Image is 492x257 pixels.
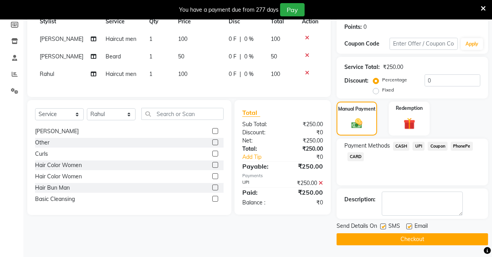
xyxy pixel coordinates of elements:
span: | [240,35,241,43]
span: 50 [271,53,277,60]
span: CASH [393,142,410,151]
span: 100 [271,35,280,42]
button: Apply [461,38,483,50]
span: Rahul [40,70,54,77]
label: Percentage [382,76,407,83]
span: 100 [271,70,280,77]
span: 1 [149,70,152,77]
th: Qty [145,13,174,30]
span: | [240,53,241,61]
div: ₹250.00 [282,162,328,171]
span: Haircut men [106,70,136,77]
div: Payments [242,173,323,179]
div: 0 [363,23,367,31]
div: Total: [236,145,282,153]
div: ₹0 [282,128,328,137]
span: PhonePe [451,142,473,151]
span: 1 [149,53,152,60]
div: ₹250.00 [282,145,328,153]
div: Service Total: [344,63,380,71]
th: Disc [224,13,266,30]
th: Total [266,13,297,30]
span: 0 F [229,70,236,78]
span: Haircut men [106,35,136,42]
a: Add Tip [236,153,290,161]
span: Beard [106,53,121,60]
span: 0 % [244,35,254,43]
span: | [240,70,241,78]
div: Curls [35,150,48,158]
span: [PERSON_NAME] [40,53,83,60]
span: Coupon [428,142,448,151]
span: UPI [413,142,425,151]
input: Search or Scan [141,108,224,120]
div: ₹250.00 [383,63,403,71]
div: [PERSON_NAME] [35,127,79,136]
div: Paid: [236,188,282,197]
div: Net: [236,137,282,145]
span: Email [414,222,428,232]
div: ₹250.00 [282,137,328,145]
span: 100 [178,35,187,42]
span: 0 % [244,53,254,61]
span: Payment Methods [344,142,390,150]
div: Basic Cleansing [35,195,75,203]
span: [PERSON_NAME] [40,35,83,42]
span: Send Details On [337,222,377,232]
span: 0 F [229,53,236,61]
label: Manual Payment [338,106,376,113]
div: You have a payment due from 277 days [179,6,279,14]
th: Stylist [35,13,101,30]
img: _cash.svg [348,117,366,130]
th: Action [297,13,323,30]
span: 0 % [244,70,254,78]
button: Checkout [337,233,488,245]
span: 100 [178,70,187,77]
div: ₹0 [282,199,328,207]
div: Discount: [236,128,282,137]
div: Hair Color Women [35,173,82,181]
label: Redemption [396,105,423,112]
th: Service [101,13,145,30]
div: Balance : [236,199,282,207]
span: Total [242,109,260,117]
img: _gift.svg [400,116,419,131]
span: SMS [388,222,400,232]
div: Sub Total: [236,120,282,128]
div: Hair Color Women [35,161,82,169]
div: Hair Bun Man [35,184,70,192]
div: Coupon Code [344,40,390,48]
div: Other [35,139,49,147]
button: Pay [280,3,305,16]
div: ₹250.00 [282,120,328,128]
div: Description: [344,195,376,204]
div: Discount: [344,77,369,85]
span: 50 [178,53,184,60]
div: Points: [344,23,362,31]
input: Enter Offer / Coupon Code [390,38,458,50]
div: ₹0 [290,153,329,161]
div: ₹250.00 [282,188,328,197]
div: UPI [236,179,282,187]
span: 1 [149,35,152,42]
span: CARD [347,152,364,161]
span: 0 F [229,35,236,43]
label: Fixed [382,86,394,93]
th: Price [173,13,224,30]
div: ₹250.00 [282,179,328,187]
div: Payable: [236,162,282,171]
